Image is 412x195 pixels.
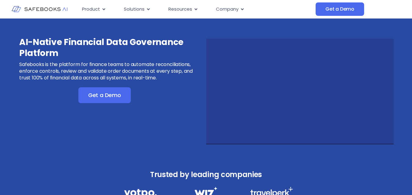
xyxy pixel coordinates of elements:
[316,2,364,16] a: Get a Demo
[168,6,192,13] span: Resources
[77,3,316,15] div: Menu Toggle
[325,6,354,12] span: Get a Demo
[82,6,100,13] span: Product
[111,169,302,181] h3: Trusted by leading companies
[78,87,131,103] a: Get a Demo
[88,92,121,98] span: Get a Demo
[19,61,205,81] p: Safebooks is the platform for finance teams to automate reconciliations, enforce controls, review...
[77,3,316,15] nav: Menu
[216,6,238,13] span: Company
[19,37,205,59] h3: AI-Native Financial Data Governance Platform
[124,6,145,13] span: Solutions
